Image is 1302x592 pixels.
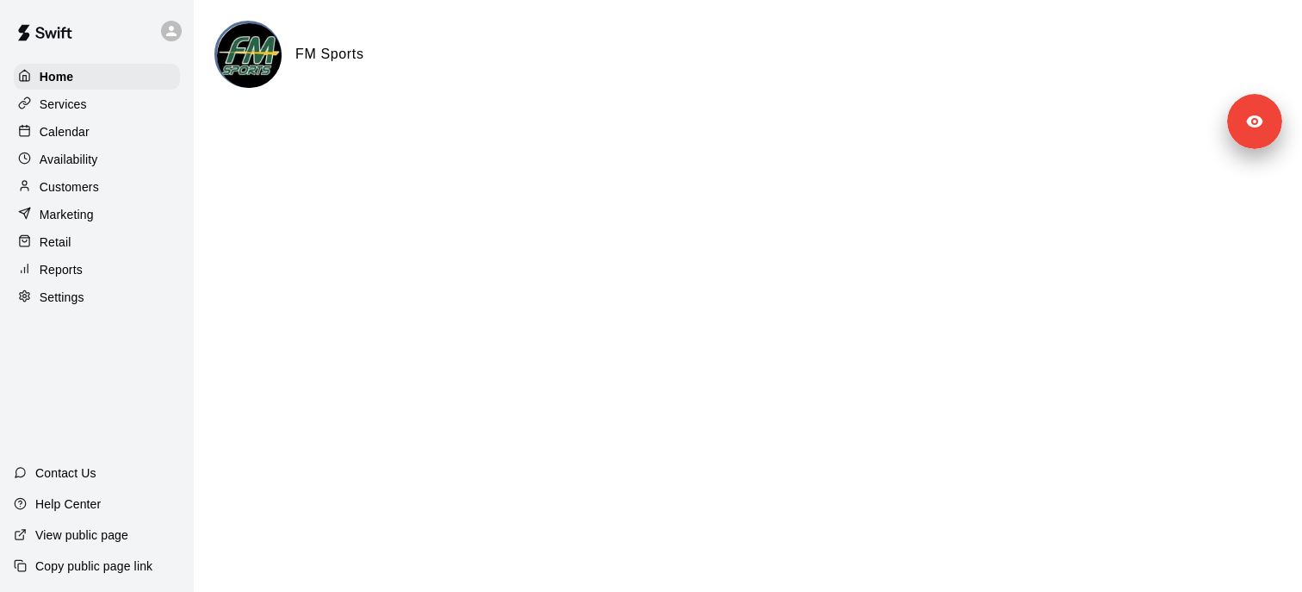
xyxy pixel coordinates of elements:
a: Calendar [14,119,180,145]
a: Home [14,64,180,90]
h6: FM Sports [295,43,364,65]
p: Customers [40,178,99,196]
a: Reports [14,257,180,283]
p: Calendar [40,123,90,140]
img: FM Sports logo [217,23,282,88]
p: Help Center [35,495,101,513]
p: Settings [40,289,84,306]
p: View public page [35,527,128,544]
p: Marketing [40,206,94,223]
p: Copy public page link [35,558,152,575]
a: Marketing [14,202,180,227]
p: Services [40,96,87,113]
a: Availability [14,146,180,172]
p: Retail [40,234,71,251]
a: Customers [14,174,180,200]
a: Retail [14,229,180,255]
p: Reports [40,261,83,278]
p: Contact Us [35,464,96,482]
a: Services [14,91,180,117]
p: Home [40,68,74,85]
p: Availability [40,151,98,168]
a: Settings [14,284,180,310]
